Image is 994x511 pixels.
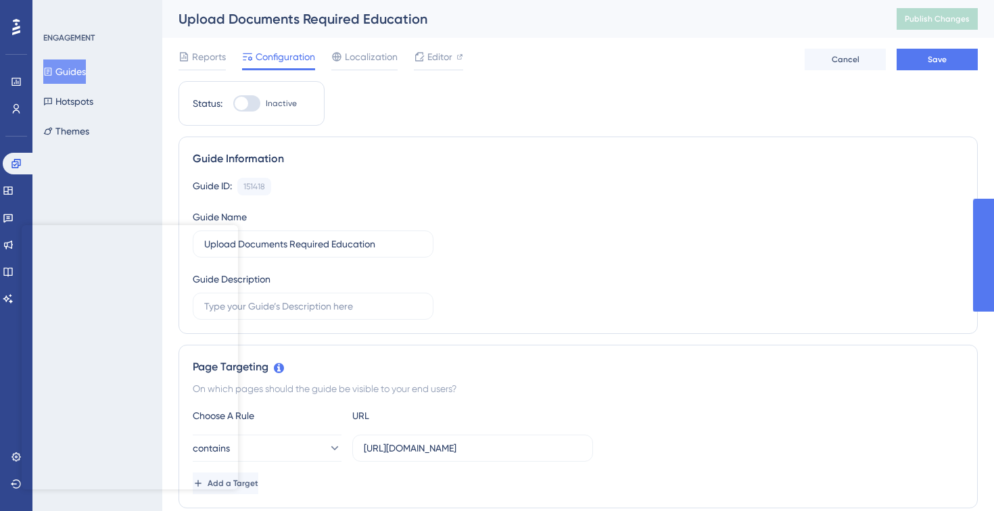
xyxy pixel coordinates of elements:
[43,32,95,43] div: ENGAGEMENT
[832,54,859,65] span: Cancel
[905,14,970,24] span: Publish Changes
[193,381,964,397] div: On which pages should the guide be visible to your end users?
[204,237,422,251] input: Type your Guide’s Name here
[193,209,247,225] div: Guide Name
[43,89,93,114] button: Hotspots
[805,49,886,70] button: Cancel
[928,54,947,65] span: Save
[266,98,297,109] span: Inactive
[43,119,89,143] button: Themes
[193,408,341,424] div: Choose A Rule
[193,95,222,112] div: Status:
[243,181,265,192] div: 151418
[43,59,86,84] button: Guides
[193,359,964,375] div: Page Targeting
[345,49,398,65] span: Localization
[937,458,978,498] iframe: UserGuiding AI Assistant Launcher
[192,49,226,65] span: Reports
[193,151,964,167] div: Guide Information
[352,408,501,424] div: URL
[204,299,422,314] input: Type your Guide’s Description here
[193,178,232,195] div: Guide ID:
[427,49,452,65] span: Editor
[897,49,978,70] button: Save
[256,49,315,65] span: Configuration
[179,9,863,28] div: Upload Documents Required Education
[364,441,582,456] input: yourwebsite.com/path
[193,435,341,462] button: contains
[897,8,978,30] button: Publish Changes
